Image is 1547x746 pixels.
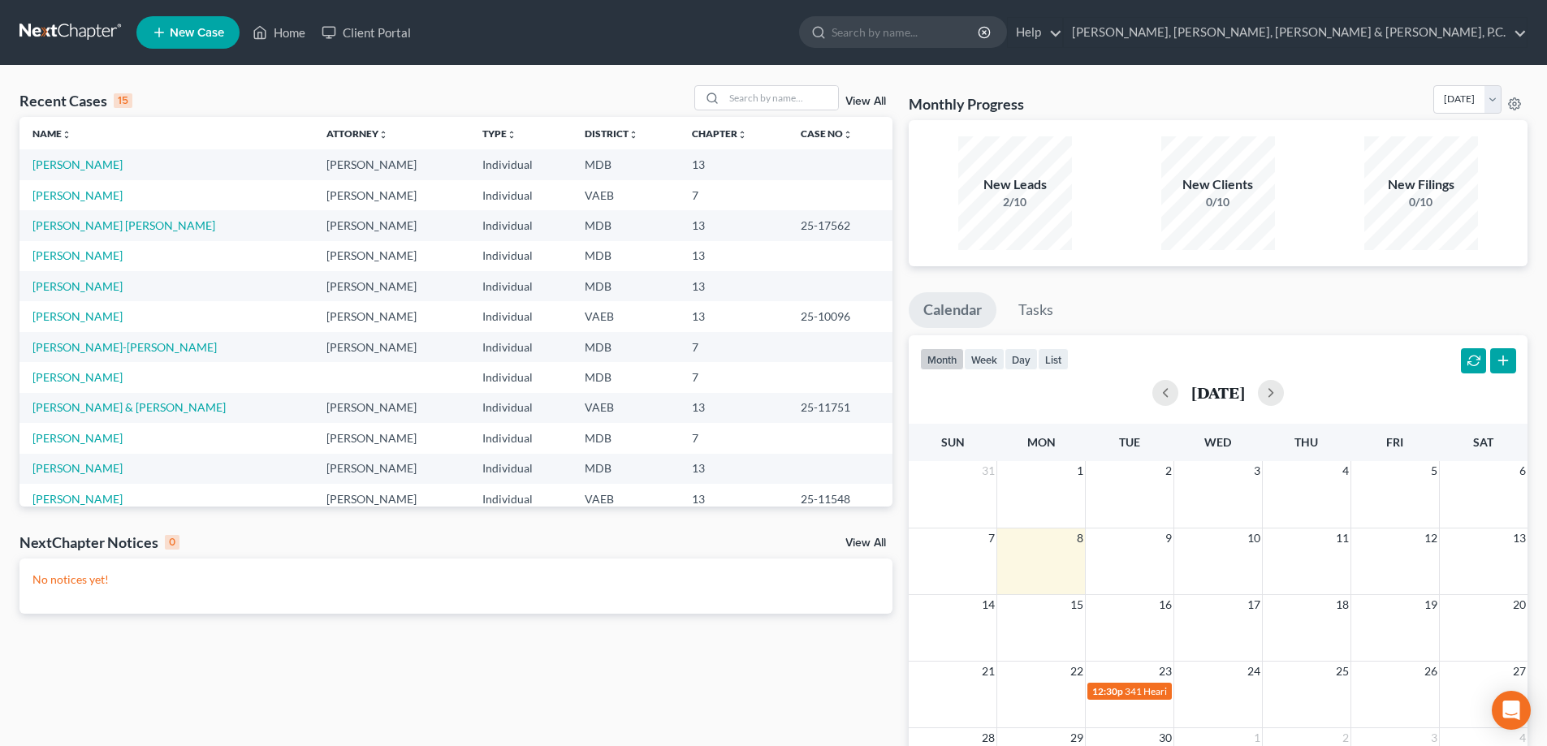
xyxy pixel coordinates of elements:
[378,130,388,140] i: unfold_more
[572,241,679,271] td: MDB
[1334,595,1350,614] span: 18
[1364,175,1478,194] div: New Filings
[32,492,123,506] a: [PERSON_NAME]
[724,86,838,110] input: Search by name...
[1364,194,1478,210] div: 0/10
[62,130,71,140] i: unfold_more
[1518,461,1528,481] span: 6
[313,271,469,301] td: [PERSON_NAME]
[679,210,788,240] td: 13
[629,130,638,140] i: unfold_more
[585,127,638,140] a: Districtunfold_more
[1252,461,1262,481] span: 3
[32,248,123,262] a: [PERSON_NAME]
[1161,175,1275,194] div: New Clients
[737,130,747,140] i: unfold_more
[1164,461,1173,481] span: 2
[1246,528,1262,548] span: 10
[469,393,572,423] td: Individual
[980,595,996,614] span: 14
[32,571,879,588] p: No notices yet!
[679,241,788,271] td: 13
[1511,662,1528,681] span: 27
[1423,528,1439,548] span: 12
[313,180,469,210] td: [PERSON_NAME]
[469,271,572,301] td: Individual
[1511,595,1528,614] span: 20
[572,332,679,362] td: MDB
[32,370,123,384] a: [PERSON_NAME]
[32,400,226,414] a: [PERSON_NAME] & [PERSON_NAME]
[32,157,123,171] a: [PERSON_NAME]
[572,149,679,179] td: MDB
[313,149,469,179] td: [PERSON_NAME]
[572,484,679,514] td: VAEB
[1069,662,1085,681] span: 22
[832,17,980,47] input: Search by name...
[1005,348,1038,370] button: day
[469,484,572,514] td: Individual
[1069,595,1085,614] span: 15
[170,27,224,39] span: New Case
[572,301,679,331] td: VAEB
[843,130,853,140] i: unfold_more
[788,393,892,423] td: 25-11751
[572,362,679,392] td: MDB
[1125,685,1356,697] span: 341 Hearing for [PERSON_NAME] & [PERSON_NAME]
[1075,461,1085,481] span: 1
[313,393,469,423] td: [PERSON_NAME]
[469,362,572,392] td: Individual
[572,454,679,484] td: MDB
[1157,595,1173,614] span: 16
[32,218,215,232] a: [PERSON_NAME] [PERSON_NAME]
[19,91,132,110] div: Recent Cases
[1473,435,1493,449] span: Sat
[679,332,788,362] td: 7
[313,241,469,271] td: [PERSON_NAME]
[1038,348,1069,370] button: list
[1119,435,1140,449] span: Tue
[1157,662,1173,681] span: 23
[19,533,179,552] div: NextChapter Notices
[788,484,892,514] td: 25-11548
[845,96,886,107] a: View All
[313,332,469,362] td: [PERSON_NAME]
[244,18,313,47] a: Home
[32,279,123,293] a: [PERSON_NAME]
[1004,292,1068,328] a: Tasks
[1027,435,1056,449] span: Mon
[980,662,996,681] span: 21
[572,271,679,301] td: MDB
[313,423,469,453] td: [PERSON_NAME]
[32,127,71,140] a: Nameunfold_more
[964,348,1005,370] button: week
[1492,691,1531,730] div: Open Intercom Messenger
[679,180,788,210] td: 7
[1191,384,1245,401] h2: [DATE]
[1246,662,1262,681] span: 24
[507,130,516,140] i: unfold_more
[469,301,572,331] td: Individual
[801,127,853,140] a: Case Nounfold_more
[1386,435,1403,449] span: Fri
[572,210,679,240] td: MDB
[1008,18,1062,47] a: Help
[326,127,388,140] a: Attorneyunfold_more
[1334,528,1350,548] span: 11
[909,292,996,328] a: Calendar
[679,484,788,514] td: 13
[482,127,516,140] a: Typeunfold_more
[1511,528,1528,548] span: 13
[469,180,572,210] td: Individual
[788,301,892,331] td: 25-10096
[692,127,747,140] a: Chapterunfold_more
[1429,461,1439,481] span: 5
[572,423,679,453] td: MDB
[845,537,886,549] a: View All
[114,93,132,108] div: 15
[32,340,217,354] a: [PERSON_NAME]-[PERSON_NAME]
[32,431,123,445] a: [PERSON_NAME]
[469,423,572,453] td: Individual
[679,454,788,484] td: 13
[572,180,679,210] td: VAEB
